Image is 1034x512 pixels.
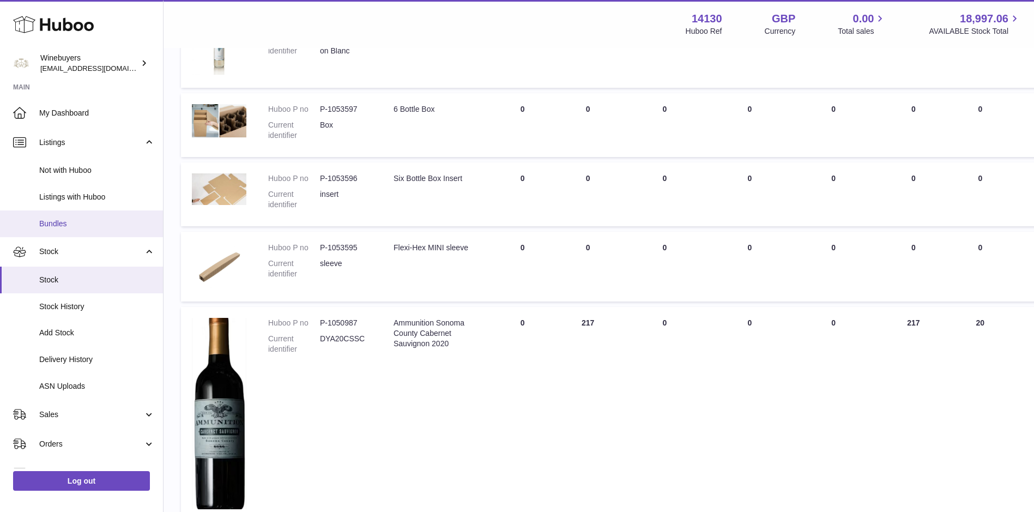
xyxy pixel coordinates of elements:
[876,93,951,157] td: 0
[490,162,555,226] td: 0
[621,93,709,157] td: 0
[709,93,790,157] td: 0
[320,258,372,279] dd: sleeve
[268,334,320,354] dt: Current identifier
[39,246,143,257] span: Stock
[320,334,372,354] dd: DYA20CSSC
[853,11,874,26] span: 0.00
[621,162,709,226] td: 0
[320,104,372,115] dd: P-1053597
[394,318,479,349] div: Ammunition Sonoma County Cabernet Sauvignon 2020
[621,232,709,302] td: 0
[39,192,155,202] span: Listings with Huboo
[490,93,555,157] td: 0
[39,302,155,312] span: Stock History
[268,120,320,141] dt: Current identifier
[39,409,143,420] span: Sales
[320,189,372,210] dd: insert
[876,232,951,302] td: 0
[555,232,621,302] td: 0
[555,93,621,157] td: 0
[929,11,1021,37] a: 18,997.06 AVAILABLE Stock Total
[39,354,155,365] span: Delivery History
[39,275,155,285] span: Stock
[39,219,155,229] span: Bundles
[831,105,836,113] span: 0
[394,243,479,253] div: Flexi-Hex MINI sleeve
[765,26,796,37] div: Currency
[394,173,479,184] div: Six Bottle Box Insert
[39,108,155,118] span: My Dashboard
[13,55,29,71] img: internalAdmin-14130@internal.huboo.com
[709,232,790,302] td: 0
[876,9,951,88] td: 98
[268,189,320,210] dt: Current identifier
[320,318,372,328] dd: P-1050987
[929,26,1021,37] span: AVAILABLE Stock Total
[394,104,479,115] div: 6 Bottle Box
[39,328,155,338] span: Add Stock
[320,173,372,184] dd: P-1053596
[39,439,143,449] span: Orders
[709,162,790,226] td: 0
[709,9,790,88] td: 0
[876,162,951,226] td: 0
[192,173,246,205] img: product image
[192,104,246,137] img: product image
[838,11,886,37] a: 0.00 Total sales
[831,318,836,327] span: 0
[951,232,1010,302] td: 0
[320,243,372,253] dd: P-1053595
[192,243,246,288] img: product image
[268,243,320,253] dt: Huboo P no
[831,174,836,183] span: 0
[555,162,621,226] td: 0
[621,9,709,88] td: 0
[39,137,143,148] span: Listings
[490,232,555,302] td: 0
[268,104,320,115] dt: Huboo P no
[40,53,138,74] div: Winebuyers
[39,468,155,479] span: Usage
[13,471,150,491] a: Log out
[686,26,722,37] div: Huboo Ref
[555,9,621,88] td: 98
[268,173,320,184] dt: Huboo P no
[268,318,320,328] dt: Huboo P no
[40,64,160,73] span: [EMAIL_ADDRESS][DOMAIN_NAME]
[831,243,836,252] span: 0
[39,165,155,176] span: Not with Huboo
[692,11,722,26] strong: 14130
[39,381,155,391] span: ASN Uploads
[838,26,886,37] span: Total sales
[320,120,372,141] dd: Box
[268,258,320,279] dt: Current identifier
[772,11,795,26] strong: GBP
[951,9,1010,88] td: 22
[960,11,1008,26] span: 18,997.06
[951,93,1010,157] td: 0
[490,9,555,88] td: 0
[951,162,1010,226] td: 0
[192,318,246,509] img: product image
